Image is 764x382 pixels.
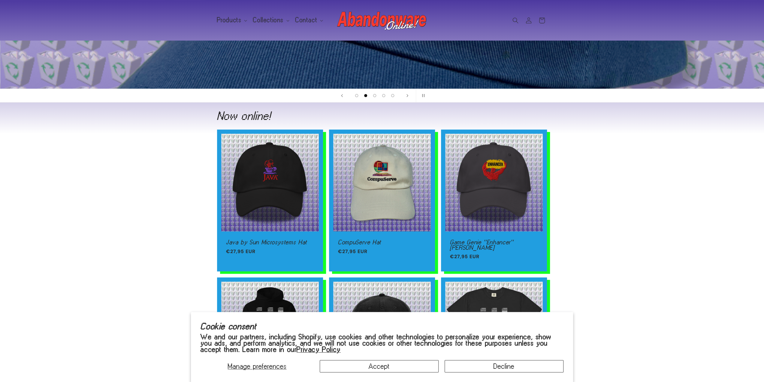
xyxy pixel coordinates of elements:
[450,240,538,250] a: Game Genie "Enhancer" [PERSON_NAME]
[295,17,317,23] span: Contact
[361,91,370,100] button: Load slide 2 of 5
[401,89,414,102] button: Next slide
[297,345,340,353] a: Privacy Policy
[445,360,563,372] button: Decline
[379,91,388,100] button: Load slide 4 of 5
[217,17,242,23] span: Products
[388,91,397,100] button: Load slide 5 of 5
[320,360,439,372] button: Accept
[226,240,314,245] a: Java by Sun Microsystems Hat
[335,6,429,35] a: Abandonware
[509,14,522,27] summary: Search
[337,8,427,32] img: Abandonware
[352,91,361,100] button: Load slide 1 of 5
[335,89,349,102] button: Previous slide
[292,14,325,26] summary: Contact
[370,91,379,100] button: Load slide 3 of 5
[213,14,250,26] summary: Products
[217,111,547,121] h2: Now online!
[228,362,286,370] span: Manage preferences
[249,14,292,26] summary: Collections
[201,360,313,372] button: Manage preferences
[338,240,426,245] a: CompuServe Hat
[253,17,284,23] span: Collections
[201,322,563,331] h2: Cookie consent
[416,89,429,102] button: Pause slideshow
[201,334,563,352] p: We and our partners, including Shopify, use cookies and other technologies to personalize your ex...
